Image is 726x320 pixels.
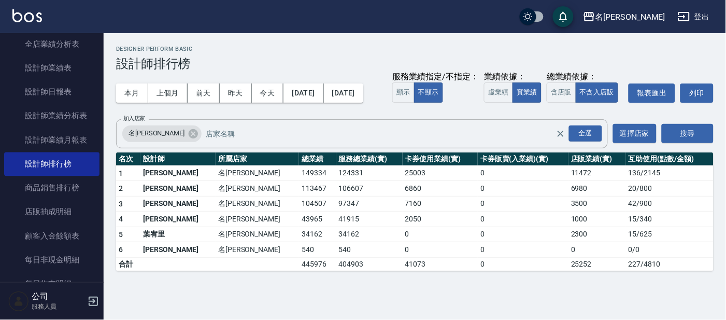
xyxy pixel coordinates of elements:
[299,152,336,166] th: 總業績
[220,84,252,103] button: 昨天
[216,212,299,227] td: 名[PERSON_NAME]
[478,196,568,212] td: 0
[568,257,626,271] td: 25252
[576,82,619,103] button: 不含入店販
[403,227,478,242] td: 0
[626,242,714,258] td: 0 / 0
[299,196,336,212] td: 104507
[568,196,626,212] td: 3500
[336,257,403,271] td: 404903
[613,124,657,143] button: 選擇店家
[299,227,336,242] td: 34162
[403,196,478,212] td: 7160
[553,6,574,27] button: save
[478,181,568,197] td: 0
[4,56,99,80] a: 設計師業績表
[4,200,99,224] a: 店販抽成明細
[392,72,479,82] div: 服務業績指定/不指定：
[4,152,99,176] a: 設計師排行榜
[629,84,675,103] button: 報表匯出
[12,9,42,22] img: Logo
[478,257,568,271] td: 0
[478,227,568,242] td: 0
[299,165,336,181] td: 149334
[478,212,568,227] td: 0
[119,169,123,177] span: 1
[403,242,478,258] td: 0
[547,72,623,82] div: 總業績依據：
[568,181,626,197] td: 6980
[403,165,478,181] td: 25003
[568,227,626,242] td: 2300
[513,82,542,103] button: 實業績
[403,152,478,166] th: 卡券使用業績(實)
[626,196,714,212] td: 42 / 900
[216,152,299,166] th: 所屬店家
[626,227,714,242] td: 15 / 625
[299,242,336,258] td: 540
[579,6,670,27] button: 名[PERSON_NAME]
[123,115,145,122] label: 加入店家
[680,84,714,103] button: 列印
[122,126,202,142] div: 名[PERSON_NAME]
[414,82,443,103] button: 不顯示
[336,212,403,227] td: 41915
[674,7,714,26] button: 登出
[283,84,323,103] button: [DATE]
[336,242,403,258] td: 540
[32,291,84,302] h5: 公司
[547,82,576,103] button: 含店販
[203,124,574,143] input: 店家名稱
[568,212,626,227] td: 1000
[32,302,84,311] p: 服務人員
[595,10,665,23] div: 名[PERSON_NAME]
[119,245,123,254] span: 6
[336,165,403,181] td: 124331
[140,242,216,258] td: [PERSON_NAME]
[188,84,220,103] button: 前天
[252,84,284,103] button: 今天
[4,224,99,248] a: 顧客入金餘額表
[568,165,626,181] td: 11472
[216,181,299,197] td: 名[PERSON_NAME]
[569,126,602,142] div: 全選
[626,212,714,227] td: 15 / 340
[626,181,714,197] td: 20 / 800
[4,104,99,128] a: 設計師業績分析表
[478,165,568,181] td: 0
[116,152,714,271] table: a dense table
[140,212,216,227] td: [PERSON_NAME]
[148,84,188,103] button: 上個月
[626,257,714,271] td: 227 / 4810
[119,184,123,192] span: 2
[567,123,604,144] button: Open
[216,242,299,258] td: 名[PERSON_NAME]
[403,181,478,197] td: 6860
[478,152,568,166] th: 卡券販賣(入業績)(實)
[336,181,403,197] td: 106607
[216,196,299,212] td: 名[PERSON_NAME]
[140,181,216,197] td: [PERSON_NAME]
[626,152,714,166] th: 互助使用(點數/金額)
[336,227,403,242] td: 34162
[116,84,148,103] button: 本月
[392,82,415,103] button: 顯示
[216,227,299,242] td: 名[PERSON_NAME]
[568,152,626,166] th: 店販業績(實)
[336,152,403,166] th: 服務總業績(實)
[484,72,542,82] div: 業績依據：
[216,165,299,181] td: 名[PERSON_NAME]
[403,212,478,227] td: 2050
[299,212,336,227] td: 43965
[324,84,363,103] button: [DATE]
[116,57,714,71] h3: 設計師排行榜
[119,230,123,239] span: 5
[626,165,714,181] td: 136 / 2145
[119,215,123,223] span: 4
[116,46,714,52] h2: Designer Perform Basic
[553,127,568,141] button: Clear
[140,165,216,181] td: [PERSON_NAME]
[116,257,140,271] td: 合計
[116,152,140,166] th: 名次
[119,200,123,208] span: 3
